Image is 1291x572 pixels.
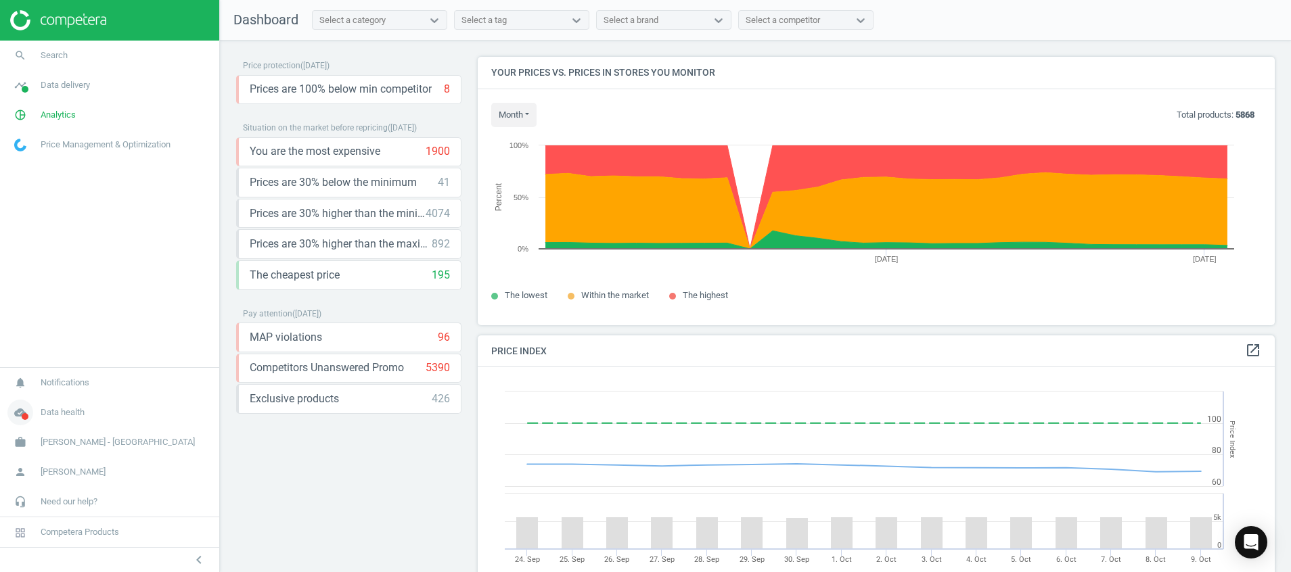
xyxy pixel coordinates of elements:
tspan: 5. Oct [1011,555,1031,564]
tspan: [DATE] [875,255,899,263]
span: [PERSON_NAME] - [GEOGRAPHIC_DATA] [41,436,195,448]
span: Exclusive products [250,391,339,406]
div: 96 [438,330,450,345]
i: search [7,43,33,68]
span: MAP violations [250,330,322,345]
span: The highest [683,290,728,300]
span: Need our help? [41,496,97,508]
span: [PERSON_NAME] [41,466,106,478]
p: Total products: [1177,109,1254,121]
tspan: 26. Sep [604,555,629,564]
text: 100% [509,141,528,149]
h4: Your prices vs. prices in stores you monitor [478,57,1275,89]
tspan: 27. Sep [650,555,675,564]
text: 80 [1212,446,1221,455]
span: ( [DATE] ) [300,61,330,70]
tspan: 1. Oct [832,555,852,564]
div: Open Intercom Messenger [1235,526,1267,558]
tspan: 2. Oct [876,555,897,564]
tspan: 6. Oct [1056,555,1077,564]
tspan: [DATE] [1193,255,1217,263]
div: Select a brand [604,14,658,26]
text: 50% [514,193,528,201]
img: ajHJNr6hYgQAAAAASUVORK5CYII= [10,10,106,30]
tspan: 7. Oct [1101,555,1121,564]
i: pie_chart_outlined [7,102,33,128]
div: 892 [432,237,450,252]
span: Prices are 30% higher than the maximal [250,237,432,252]
div: 426 [432,391,450,406]
span: The cheapest price [250,268,340,283]
b: 5868 [1236,110,1254,120]
tspan: 29. Sep [740,555,765,564]
i: notifications [7,370,33,396]
span: Pay attention [243,309,292,318]
tspan: 30. Sep [784,555,809,564]
button: month [491,103,537,127]
text: 60 [1212,477,1221,487]
div: Select a category [319,14,386,26]
a: open_in_new [1245,342,1261,360]
span: Analytics [41,109,76,121]
i: work [7,429,33,455]
span: You are the most expensive [250,144,380,159]
tspan: 24. Sep [515,555,540,564]
tspan: 28. Sep [694,555,719,564]
span: Notifications [41,377,89,389]
tspan: 25. Sep [560,555,585,564]
h4: Price Index [478,335,1275,367]
i: chevron_left [191,552,207,568]
i: headset_mic [7,489,33,515]
div: 4074 [426,206,450,221]
div: 1900 [426,144,450,159]
tspan: 3. Oct [922,555,942,564]
span: Prices are 30% below the minimum [250,175,417,190]
tspan: 4. Oct [966,555,987,564]
span: Data health [41,406,85,419]
div: 8 [444,82,450,97]
span: Search [41,49,68,62]
div: 195 [432,268,450,283]
span: Price protection [243,61,300,70]
div: Select a competitor [746,14,820,26]
text: 100 [1207,414,1221,424]
span: Dashboard [233,11,298,28]
span: Prices are 100% below min competitor [250,82,432,97]
text: 0% [518,245,528,253]
span: Data delivery [41,79,90,91]
span: Competera Products [41,526,119,538]
text: 5k [1213,513,1221,522]
span: The lowest [505,290,547,300]
tspan: Price Index [1228,421,1237,458]
i: cloud_done [7,400,33,425]
span: ( [DATE] ) [292,309,321,318]
div: 5390 [426,360,450,375]
span: ( [DATE] ) [388,123,417,133]
text: 0 [1217,541,1221,550]
span: Within the market [581,290,649,300]
i: open_in_new [1245,342,1261,358]
img: wGWNvw8QSZomAAAAABJRU5ErkJggg== [14,139,26,151]
span: Situation on the market before repricing [243,123,388,133]
i: timeline [7,72,33,98]
span: Price Management & Optimization [41,139,171,151]
div: Select a tag [461,14,507,26]
button: chevron_left [182,551,216,569]
tspan: Percent [494,183,503,211]
tspan: 9. Oct [1191,555,1211,564]
div: 41 [438,175,450,190]
span: Prices are 30% higher than the minimum [250,206,426,221]
i: person [7,459,33,485]
tspan: 8. Oct [1146,555,1166,564]
span: Competitors Unanswered Promo [250,360,404,375]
